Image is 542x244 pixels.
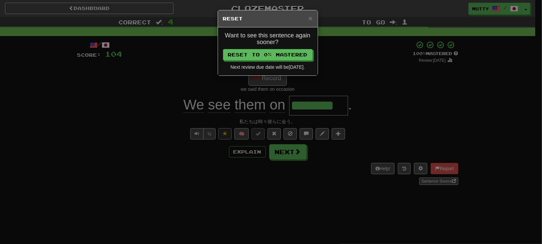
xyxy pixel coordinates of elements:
[223,15,313,22] h5: Reset
[223,49,313,60] button: Reset to 0% Mastered
[223,32,313,46] h4: Want to see this sentence again sooner?
[223,64,313,70] div: Next review due date will be [DATE] .
[308,15,312,22] button: Close
[308,14,312,22] span: ×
